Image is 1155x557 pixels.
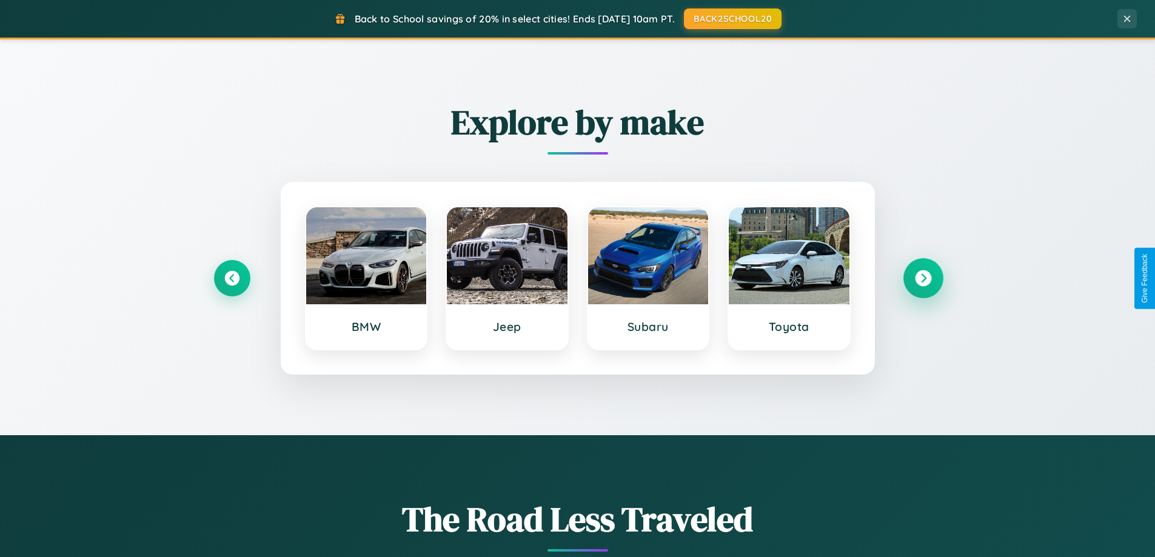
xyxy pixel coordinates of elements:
[318,319,415,334] h3: BMW
[214,496,942,542] h1: The Road Less Traveled
[214,99,942,145] h2: Explore by make
[600,319,697,334] h3: Subaru
[741,319,837,334] h3: Toyota
[684,8,782,29] button: BACK2SCHOOL20
[459,319,555,334] h3: Jeep
[355,13,675,25] span: Back to School savings of 20% in select cities! Ends [DATE] 10am PT.
[1140,254,1149,303] div: Give Feedback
